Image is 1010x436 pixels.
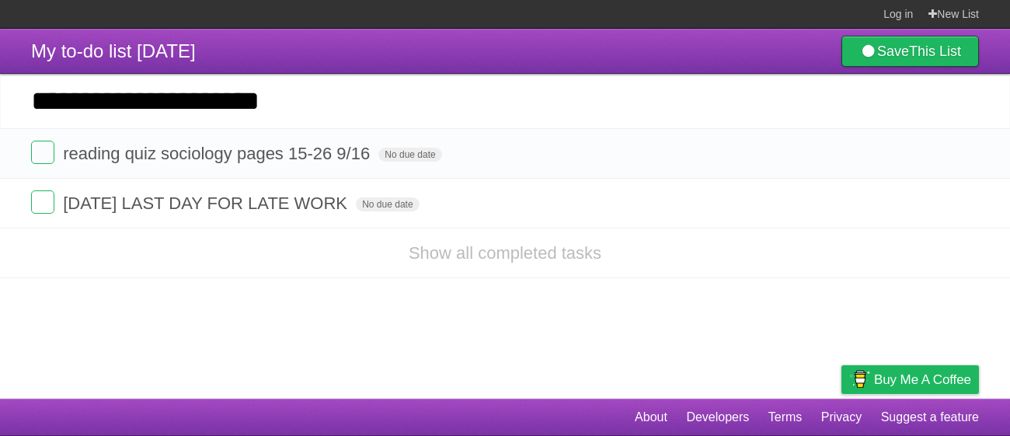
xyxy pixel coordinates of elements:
a: Privacy [821,403,862,432]
span: No due date [356,197,419,211]
span: No due date [378,148,441,162]
label: Done [31,141,54,164]
img: Buy me a coffee [849,366,870,392]
span: [DATE] LAST DAY FOR LATE WORK [63,194,351,213]
a: Suggest a feature [881,403,979,432]
a: Terms [768,403,803,432]
span: Buy me a coffee [874,366,971,393]
a: SaveThis List [841,36,979,67]
a: Show all completed tasks [409,243,601,263]
label: Done [31,190,54,214]
span: My to-do list [DATE] [31,40,196,61]
a: Buy me a coffee [841,365,979,394]
span: reading quiz sociology pages 15-26 9/16 [63,144,374,163]
a: Developers [686,403,749,432]
a: About [635,403,667,432]
b: This List [909,44,961,59]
